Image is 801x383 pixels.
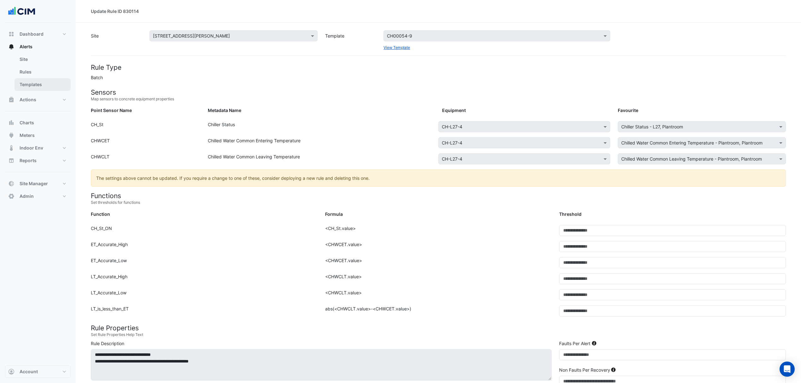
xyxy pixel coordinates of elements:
[5,129,71,142] button: Meters
[20,132,35,138] span: Meters
[91,169,786,187] ngb-alert: The settings above cannot be updated. If you require a change to one of these, consider deploying...
[780,362,795,377] div: Open Intercom Messenger
[20,157,37,164] span: Reports
[8,5,36,18] img: Company Logo
[8,120,15,126] app-icon: Charts
[5,142,71,154] button: Indoor Env
[5,116,71,129] button: Charts
[321,305,556,321] div: abs(<CHWCLT.value>-<CHWCET.value>)
[20,193,34,199] span: Admin
[87,289,321,305] div: LT_Accurate_Low
[618,153,786,164] app-favourites-select: Select Favourite
[8,132,15,138] app-icon: Meters
[5,28,71,40] button: Dashboard
[20,31,44,37] span: Dashboard
[208,108,241,113] strong: Metadata Name
[91,340,124,347] label: Rule Description
[91,63,786,71] h4: Rule Type
[87,30,146,50] label: Site
[91,211,110,217] strong: Function
[91,96,786,102] small: Map sensors to concrete equipment properties
[438,121,610,132] app-equipment-select: Select Equipment
[325,211,343,217] strong: Formula
[87,273,321,289] div: LT_Accurate_High
[321,273,556,289] div: <CHWCLT.value>
[91,192,786,200] h4: Functions
[15,53,71,66] a: Site
[618,121,786,132] app-favourites-select: Select Favourite
[559,367,610,373] label: Non Faults Per Recovery
[321,289,556,305] div: <CHWCLT.value>
[321,30,380,50] label: Template
[91,108,132,113] strong: Point Sensor Name
[87,305,321,321] div: LT_is_less_than_ET
[91,324,786,332] h4: Rule Properties
[8,44,15,50] app-icon: Alerts
[87,241,321,257] div: ET_Accurate_High
[20,180,48,187] span: Site Manager
[5,154,71,167] button: Reports
[5,40,71,53] button: Alerts
[8,31,15,37] app-icon: Dashboard
[5,190,71,203] button: Admin
[20,44,32,50] span: Alerts
[559,211,582,217] strong: Threshold
[20,120,34,126] span: Charts
[91,88,786,96] h4: Sensors
[321,257,556,273] div: <CHWCET.value>
[5,365,71,378] button: Account
[87,153,204,167] div: CHWCLT
[87,257,321,273] div: ET_Accurate_Low
[321,225,556,241] div: <CH_St.value>
[618,108,638,113] strong: Favourite
[442,108,466,113] strong: Equipment
[618,137,786,148] app-favourites-select: Select Favourite
[383,45,410,50] a: View Template
[204,137,438,151] div: Chilled Water Common Entering Temperature
[8,145,15,151] app-icon: Indoor Env
[5,53,71,93] div: Alerts
[591,340,597,346] div: Tooltip anchor
[8,180,15,187] app-icon: Site Manager
[87,225,321,241] div: CH_St_ON
[438,137,610,148] app-equipment-select: Select Equipment
[20,145,43,151] span: Indoor Env
[8,193,15,199] app-icon: Admin
[87,137,204,151] div: CHWCET
[8,157,15,164] app-icon: Reports
[559,340,590,347] label: Faults Per Alert
[5,177,71,190] button: Site Manager
[20,368,38,375] span: Account
[91,332,786,338] small: Set Rule Properties Help Text
[611,367,616,373] div: Tooltip anchor
[204,121,438,135] div: Chiller Status
[5,93,71,106] button: Actions
[91,8,139,15] div: Update Rule ID 830114
[91,200,786,205] small: Set thresholds for functions
[204,153,438,167] div: Chilled Water Common Leaving Temperature
[321,241,556,257] div: <CHWCET.value>
[15,66,71,78] a: Rules
[87,121,204,135] div: CH_St
[438,153,610,164] app-equipment-select: Select Equipment
[15,78,71,91] a: Templates
[20,97,36,103] span: Actions
[8,97,15,103] app-icon: Actions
